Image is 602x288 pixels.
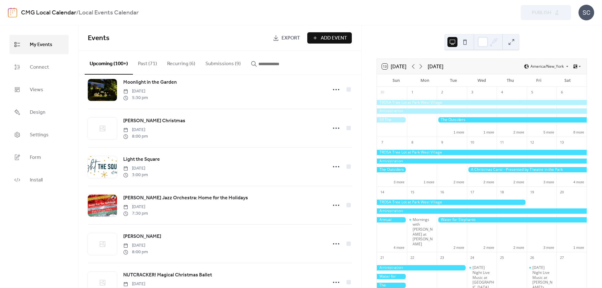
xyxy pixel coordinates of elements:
[499,189,505,196] div: 18
[30,85,43,95] span: Views
[133,51,162,74] button: Past (71)
[469,189,476,196] div: 17
[9,125,69,144] a: Settings
[413,217,435,247] div: Mornings with [PERSON_NAME] at [PERSON_NAME]
[407,217,437,247] div: Mornings with Mrs. Claus at Fenton
[541,179,557,184] button: 3 more
[123,79,177,86] span: Moonlight in the Garden
[282,34,300,42] span: Export
[391,179,407,184] button: 3 more
[377,100,587,105] div: TROSA Tree Lot at Park West Village
[541,244,557,250] button: 3 more
[123,78,177,86] a: Moonlight in the Garden
[30,62,49,72] span: Connect
[437,117,587,123] div: The Outsiders
[123,155,160,164] a: Light the Square
[529,189,536,196] div: 19
[439,89,446,96] div: 2
[553,74,582,87] div: Sat
[558,254,565,261] div: 27
[9,35,69,54] a: My Events
[469,89,476,96] div: 3
[511,129,527,134] button: 2 more
[496,74,525,87] div: Thu
[571,129,587,134] button: 8 more
[123,117,185,125] a: [PERSON_NAME] Christmas
[8,8,17,18] img: logo
[377,217,407,223] div: Annual Gingerbread House Competition
[467,167,587,172] div: A Christmas Carol - Presented by Theatre in the Park
[451,129,467,134] button: 1 more
[511,244,527,250] button: 2 more
[123,271,212,279] span: NUTCRACKER! Magical Christmas Ballet
[21,7,76,19] a: CMG Local Calendar
[30,40,52,50] span: My Events
[439,139,446,146] div: 9
[85,51,133,75] button: Upcoming (100+)
[9,102,69,122] a: Design
[499,89,505,96] div: 4
[409,189,416,196] div: 15
[531,65,564,68] span: America/New_York
[123,249,148,255] span: 8:00 pm
[307,32,352,44] button: Add Event
[123,233,161,241] a: [PERSON_NAME]
[30,153,41,163] span: Form
[409,89,416,96] div: 1
[439,74,467,87] div: Tue
[30,130,49,140] span: Settings
[123,165,148,172] span: [DATE]
[409,254,416,261] div: 22
[481,129,497,134] button: 1 more
[377,283,407,288] div: The Nutcracker, Presented by Cary Ballet Company
[123,172,148,178] span: 3:00 pm
[123,281,148,287] span: [DATE]
[451,179,467,184] button: 2 more
[379,139,386,146] div: 7
[123,204,148,210] span: [DATE]
[9,170,69,190] a: Install
[123,133,148,140] span: 8:00 pm
[379,189,386,196] div: 14
[9,148,69,167] a: Form
[377,200,527,205] div: TROSA Tree Lot at Park West Village
[541,129,557,134] button: 5 more
[571,244,587,250] button: 1 more
[437,217,587,223] div: Water for Elephants
[268,32,305,44] a: Export
[421,179,437,184] button: 1 more
[162,51,200,74] button: Recurring (6)
[123,127,148,133] span: [DATE]
[428,63,443,70] div: [DATE]
[79,7,139,19] b: Local Events Calendar
[558,89,565,96] div: 6
[529,254,536,261] div: 26
[30,175,43,185] span: Install
[451,244,467,250] button: 2 more
[200,51,246,74] button: Submissions (9)
[558,189,565,196] div: 20
[123,242,148,249] span: [DATE]
[469,139,476,146] div: 10
[380,62,409,71] button: 13[DATE]
[439,189,446,196] div: 16
[123,156,160,163] span: Light the Square
[571,179,587,184] button: 4 more
[123,271,212,279] a: NUTCRACKER! Magical Christmas Ballet
[499,139,505,146] div: 11
[525,74,553,87] div: Fri
[377,117,407,123] div: Elf The Musical
[9,57,69,77] a: Connect
[410,74,439,87] div: Mon
[321,34,347,42] span: Add Event
[529,139,536,146] div: 12
[123,88,148,95] span: [DATE]
[511,179,527,184] button: 2 more
[377,150,587,155] div: TROSA Tree Lot at Park West Village
[529,89,536,96] div: 5
[123,194,248,202] a: [PERSON_NAME] Jazz Orchestra: Home for the Holidays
